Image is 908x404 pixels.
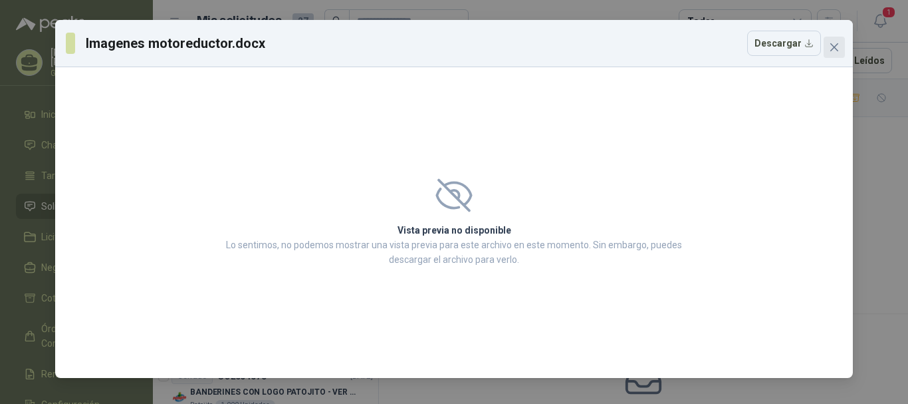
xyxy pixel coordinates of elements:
h2: Vista previa no disponible [222,223,686,238]
span: close [829,42,840,53]
p: Lo sentimos, no podemos mostrar una vista previa para este archivo en este momento. Sin embargo, ... [222,238,686,267]
h3: Imagenes motoreductor.docx [86,33,267,53]
button: Close [824,37,845,58]
button: Descargar [747,31,821,56]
